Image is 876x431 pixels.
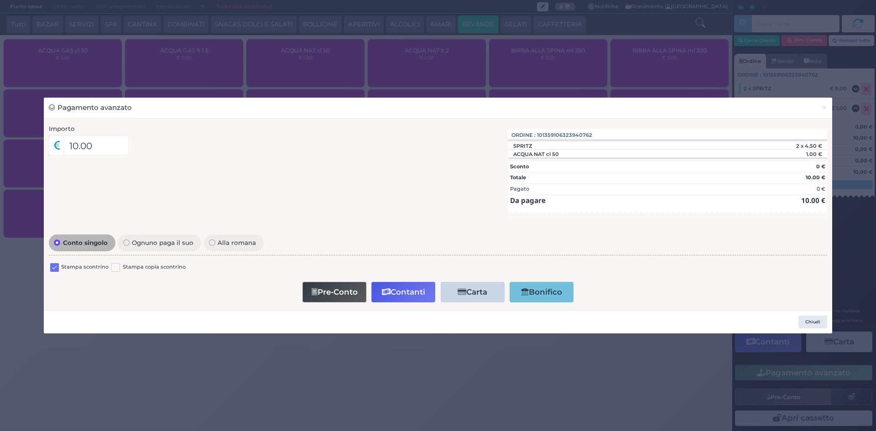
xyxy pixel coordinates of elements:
[371,282,435,302] button: Contanti
[510,196,546,205] strong: Da pagare
[510,163,529,170] strong: Sconto
[510,185,529,193] div: Pagato
[61,263,109,272] label: Stampa scontrino
[747,151,827,157] div: 1.00 €
[510,174,526,181] strong: Totale
[817,185,825,193] div: 0 €
[508,143,537,149] div: SPRITZ
[49,103,132,113] h3: Pagamento avanzato
[508,151,563,157] div: ACQUA NAT cl 50
[747,143,827,149] div: 2 x 4.50 €
[806,174,825,181] strong: 10.00 €
[511,131,536,139] span: Ordine :
[123,263,186,272] label: Stampa copia scontrino
[130,239,196,246] span: Ognuno paga il suo
[49,124,75,133] label: Importo
[801,196,825,205] strong: 10.00 €
[441,282,505,302] button: Carta
[816,98,832,118] button: Chiudi
[816,163,825,170] strong: 0 €
[302,282,366,302] button: Pre-Conto
[215,239,259,246] span: Alla romana
[63,135,129,156] input: Es. 30.99
[60,239,110,246] span: Conto singolo
[798,316,827,328] button: Chiudi
[821,103,827,113] span: ×
[510,282,574,302] button: Bonifico
[537,131,592,139] span: 101359106323940762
